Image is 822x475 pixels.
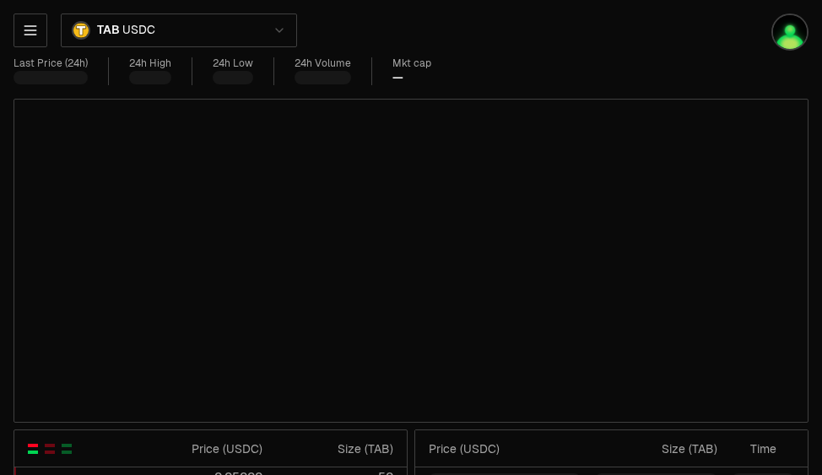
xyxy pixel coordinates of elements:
[43,442,57,456] button: Show Sell Orders Only
[295,57,351,70] div: 24h Volume
[97,23,119,38] span: TAB
[14,100,808,422] iframe: Financial Chart
[26,442,40,456] button: Show Buy and Sell Orders
[277,440,393,457] div: Size ( TAB )
[122,23,154,38] span: USDC
[146,440,262,457] div: Price ( USDC )
[213,57,253,70] div: 24h Low
[595,440,717,457] div: Size ( TAB )
[392,57,431,70] div: Mkt cap
[72,21,90,40] img: TAB.png
[771,13,808,51] img: YaYaYa
[14,57,88,70] div: Last Price (24h)
[392,70,403,85] div: —
[60,442,73,456] button: Show Buy Orders Only
[429,440,581,457] div: Price ( USDC )
[732,440,776,457] div: Time
[129,57,171,70] div: 24h High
